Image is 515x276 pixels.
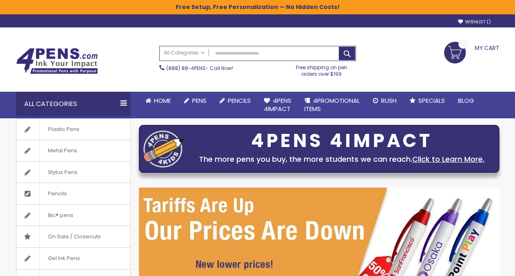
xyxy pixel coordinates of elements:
[298,92,366,118] a: 4PROMOTIONALITEMS
[177,92,213,110] a: Pens
[381,96,397,105] span: Rush
[39,248,88,269] span: Gel Ink Pens
[39,183,75,204] span: Pencils
[403,92,451,110] a: Specials
[39,205,82,226] span: Bic® pens
[16,140,130,161] a: Metal Pens
[16,183,130,204] a: Pencils
[16,162,130,183] a: Stylus Pens
[304,96,360,113] span: 4PROMOTIONAL ITEMS
[213,92,257,110] a: Pencils
[39,162,86,183] span: Stylus Pens
[139,92,177,110] a: Home
[16,48,98,74] img: 4Pens Custom Pens and Promotional Products
[451,92,481,110] a: Blog
[16,205,130,226] a: Bic® pens
[39,119,88,140] span: Plastic Pens
[39,226,109,247] span: On Sale / Closeouts
[143,130,184,167] img: four_pen_logo.png
[458,96,474,105] span: Blog
[192,96,206,105] span: Pens
[16,248,130,269] a: Gel Ink Pens
[287,61,356,77] div: Free shipping on pen orders over $199
[160,46,209,60] a: All Categories
[166,65,206,72] a: (888) 88-4PENS
[418,96,445,105] span: Specials
[366,92,403,110] a: Rush
[257,92,298,118] a: 4Pens4impact
[16,226,130,247] a: On Sale / Closeouts
[188,132,495,149] div: 4PENS 4IMPACT
[412,154,484,164] a: Click to Learn More.
[16,119,130,140] a: Plastic Pens
[16,92,131,116] div: All Categories
[154,96,171,105] span: Home
[228,96,251,105] span: Pencils
[188,154,495,165] div: The more pens you buy, the more students we can reach.
[39,140,85,161] span: Metal Pens
[164,50,205,56] span: All Categories
[264,96,291,113] span: 4Pens 4impact
[458,19,491,25] a: Wishlist
[166,65,233,72] span: - Call Now!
